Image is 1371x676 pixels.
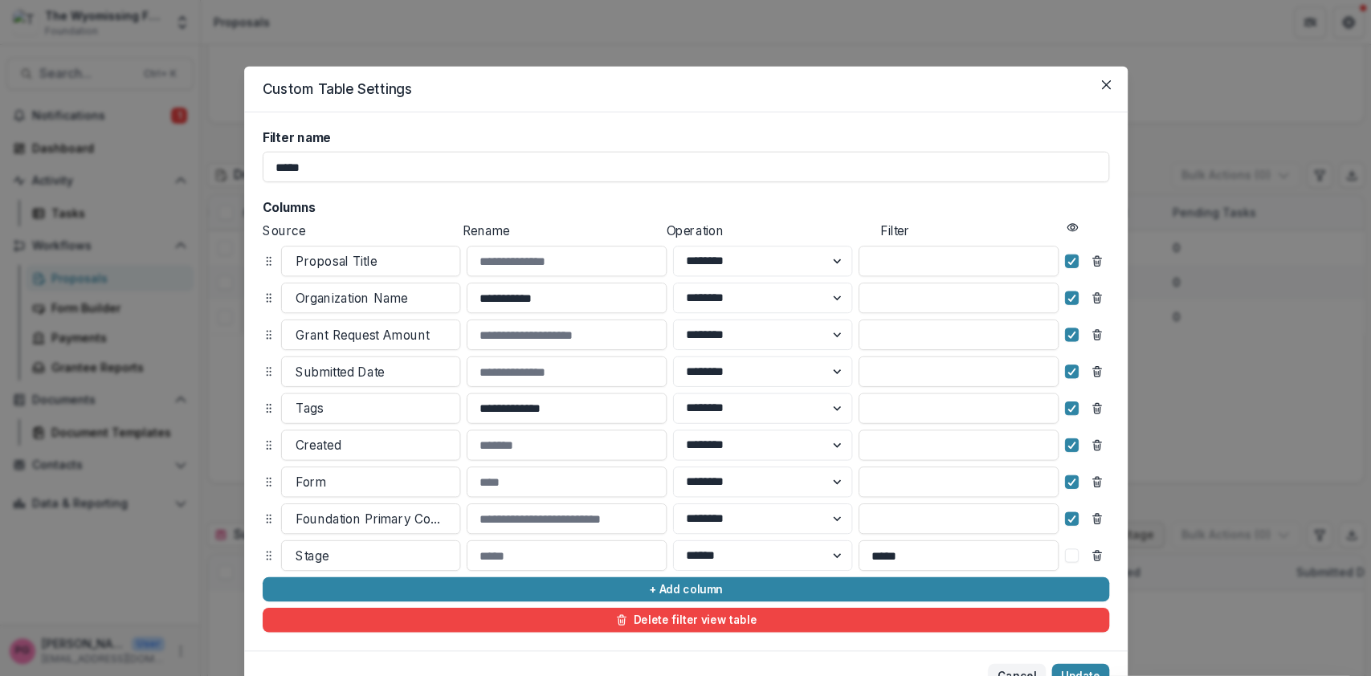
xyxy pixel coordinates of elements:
button: Remove column [1084,507,1109,531]
button: Remove column [1084,323,1109,348]
button: + Add column [262,577,1108,602]
p: Filter [880,222,1060,240]
p: Rename [462,222,660,240]
button: Remove column [1084,397,1109,421]
button: Close [1093,72,1118,97]
button: Remove column [1084,470,1109,495]
h2: Columns [262,201,1108,215]
button: Remove column [1084,544,1109,568]
button: Delete filter view table [262,608,1108,633]
p: Source [262,222,455,240]
button: Remove column [1084,249,1109,274]
p: Operation [666,222,874,240]
header: Custom Table Settings [244,67,1128,112]
button: Remove column [1084,360,1109,385]
button: Remove column [1084,286,1109,311]
button: Remove column [1084,433,1109,458]
label: Filter name [262,131,1100,145]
